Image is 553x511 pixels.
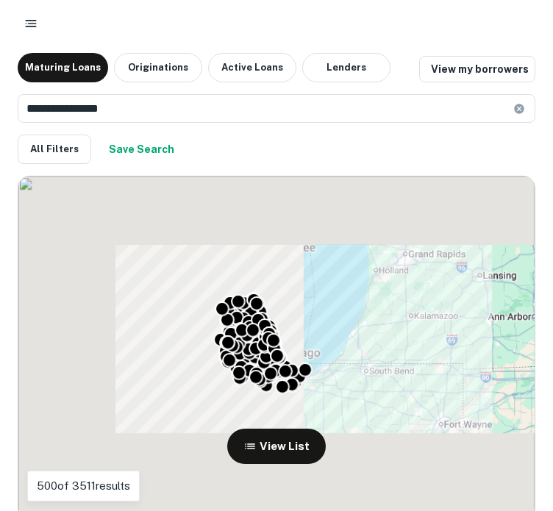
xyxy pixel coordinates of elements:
p: 500 of 3511 results [37,477,130,495]
iframe: Chat Widget [479,393,553,464]
button: Active Loans [208,53,296,82]
a: View my borrowers [419,56,535,82]
button: Originations [114,53,202,82]
button: Lenders [302,53,390,82]
button: Save your search to get updates of matches that match your search criteria. [103,135,180,164]
button: Maturing Loans [18,53,108,82]
button: View List [227,429,326,464]
button: All Filters [18,135,91,164]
